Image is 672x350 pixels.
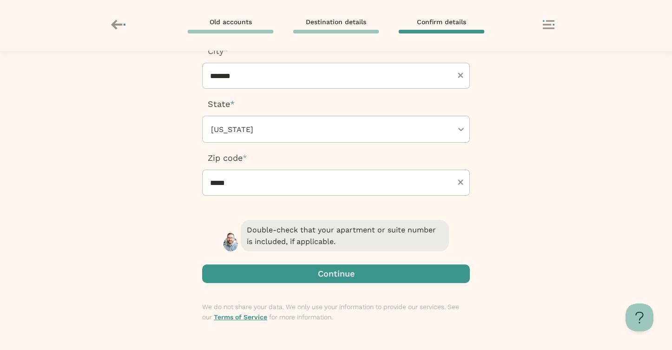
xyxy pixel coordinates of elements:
[202,302,470,322] p: We do not share your data. We only use your information to provide our services. See our for more...
[202,264,470,283] button: Continue
[306,18,366,26] span: Destination details
[626,304,653,331] iframe: Help Scout Beacon - Open
[210,18,252,26] span: Old accounts
[214,313,267,321] a: Terms of Service
[202,45,470,57] p: City
[224,233,238,251] img: Henry - retirement transfer assistant
[241,220,449,251] span: Double-check that your apartment or suite number is included, if applicable.
[202,152,470,164] p: Zip code
[208,99,230,109] span: State
[417,18,466,26] span: Confirm details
